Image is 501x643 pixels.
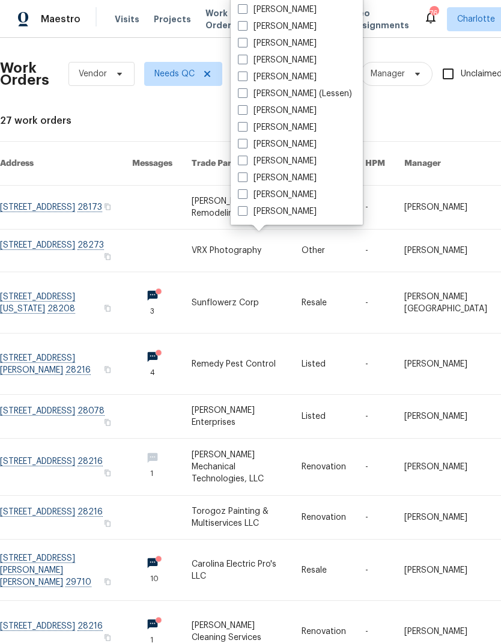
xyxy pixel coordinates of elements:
[371,68,405,80] span: Manager
[115,13,139,25] span: Visits
[238,138,317,150] label: [PERSON_NAME]
[356,186,395,230] td: -
[102,417,113,428] button: Copy Address
[205,7,236,31] span: Work Orders
[356,272,395,334] td: -
[102,303,113,314] button: Copy Address
[292,439,356,496] td: Renovation
[238,71,317,83] label: [PERSON_NAME]
[351,7,409,31] span: Geo Assignments
[238,206,317,218] label: [PERSON_NAME]
[356,395,395,439] td: -
[292,334,356,395] td: Listed
[356,439,395,496] td: -
[102,468,113,478] button: Copy Address
[102,518,113,529] button: Copy Address
[238,20,317,32] label: [PERSON_NAME]
[238,189,317,201] label: [PERSON_NAME]
[182,439,292,496] td: [PERSON_NAME] Mechanical Technologies, LLC
[182,540,292,601] td: Carolina Electric Pro's LLC
[356,142,395,186] th: HPM
[182,272,292,334] td: Sunflowerz Corp
[292,395,356,439] td: Listed
[356,334,395,395] td: -
[238,37,317,49] label: [PERSON_NAME]
[238,105,317,117] label: [PERSON_NAME]
[154,13,191,25] span: Projects
[457,13,495,25] span: Charlotte
[356,230,395,272] td: -
[292,272,356,334] td: Resale
[182,186,292,230] td: [PERSON_NAME] Remodeling
[182,334,292,395] td: Remedy Pest Control
[102,201,113,212] button: Copy Address
[182,142,292,186] th: Trade Partner
[154,68,195,80] span: Needs QC
[79,68,107,80] span: Vendor
[182,395,292,439] td: [PERSON_NAME] Enterprises
[356,540,395,601] td: -
[41,13,80,25] span: Maestro
[292,540,356,601] td: Resale
[292,496,356,540] td: Renovation
[102,251,113,262] button: Copy Address
[238,88,352,100] label: [PERSON_NAME] (Lessen)
[102,364,113,375] button: Copy Address
[238,54,317,66] label: [PERSON_NAME]
[238,4,317,16] label: [PERSON_NAME]
[238,121,317,133] label: [PERSON_NAME]
[430,7,438,19] div: 76
[182,496,292,540] td: Torogoz Painting & Multiservices LLC
[102,632,113,643] button: Copy Address
[238,172,317,184] label: [PERSON_NAME]
[292,230,356,272] td: Other
[238,155,317,167] label: [PERSON_NAME]
[123,142,182,186] th: Messages
[102,576,113,587] button: Copy Address
[182,230,292,272] td: VRX Photography
[356,496,395,540] td: -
